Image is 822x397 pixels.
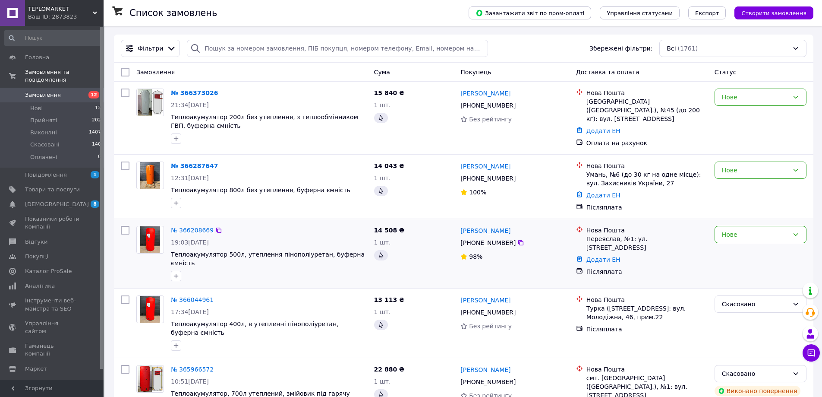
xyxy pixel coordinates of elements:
a: № 366044961 [171,296,214,303]
span: Управління статусами [607,10,673,16]
div: Післяплата [586,267,708,276]
a: Створити замовлення [726,9,813,16]
img: Фото товару [138,89,163,116]
div: Післяплата [586,203,708,212]
a: Додати ЕН [586,256,620,263]
div: Ваш ID: 2873823 [28,13,104,21]
span: Головна [25,54,49,61]
span: Покупці [25,253,48,260]
div: Нове [722,165,789,175]
span: Оплачені [30,153,57,161]
span: Гаманець компанії [25,342,80,358]
span: Маркет [25,365,47,373]
span: 13 113 ₴ [374,296,405,303]
span: 1 шт. [374,102,391,108]
input: Пошук за номером замовлення, ПІБ покупця, номером телефону, Email, номером накладної [187,40,488,57]
span: Скасовані [30,141,60,149]
a: № 366373026 [171,89,218,96]
a: № 366287647 [171,162,218,169]
span: 100% [469,189,486,196]
button: Управління статусами [600,6,680,19]
a: [PERSON_NAME] [460,365,510,374]
div: Нова Пошта [586,162,708,170]
span: Доставка та оплата [576,69,639,76]
a: Теплоакумулятор 500л, утеплення пінополіуретан, буферна ємність [171,251,365,267]
div: Нове [722,92,789,102]
div: Післяплата [586,325,708,333]
button: Експорт [688,6,726,19]
span: Інструменти веб-майстра та SEO [25,297,80,312]
span: Без рейтингу [469,116,512,123]
span: 22 880 ₴ [374,366,405,373]
div: [PHONE_NUMBER] [459,172,517,184]
span: 1407 [89,129,101,137]
button: Створити замовлення [734,6,813,19]
div: [PHONE_NUMBER] [459,237,517,249]
span: 98% [469,253,482,260]
span: 15 840 ₴ [374,89,405,96]
div: Скасовано [722,299,789,309]
span: Статус [715,69,737,76]
span: Виконані [30,129,57,137]
input: Пошук [4,30,102,46]
a: [PERSON_NAME] [460,296,510,305]
a: [PERSON_NAME] [460,89,510,98]
span: TEPLOMARKET [28,5,93,13]
div: [GEOGRAPHIC_DATA] ([GEOGRAPHIC_DATA].), №45 (до 200 кг): вул. [STREET_ADDRESS] [586,97,708,123]
span: 1 шт. [374,308,391,315]
span: 10:51[DATE] [171,378,209,385]
span: 140 [92,141,101,149]
a: [PERSON_NAME] [460,226,510,235]
a: [PERSON_NAME] [460,162,510,171]
span: 1 шт. [374,175,391,181]
span: 17:34[DATE] [171,308,209,315]
span: Управління сайтом [25,320,80,335]
span: 21:34[DATE] [171,102,209,108]
div: Виконано повернення [715,386,801,396]
span: 12 [88,91,99,98]
span: 0 [98,153,101,161]
a: Фото товару [136,162,164,189]
span: 14 508 ₴ [374,227,405,234]
span: Без рейтингу [469,323,512,330]
a: № 365966572 [171,366,214,373]
span: Фільтри [138,44,163,53]
div: Нова Пошта [586,295,708,304]
img: Фото товару [138,365,163,392]
span: 14 043 ₴ [374,162,405,169]
span: Показники роботи компанії [25,215,80,231]
div: [PHONE_NUMBER] [459,306,517,318]
a: Теплоакумулятор 200л без утеплення, з теплообмінником ГВП, буферна ємність [171,114,358,129]
span: Прийняті [30,117,57,124]
div: [PHONE_NUMBER] [459,376,517,388]
span: 8 [91,200,99,208]
div: Турка ([STREET_ADDRESS]: вул. Молодіжна, 46, прим.22 [586,304,708,321]
a: Теплоакумулятор 800л без утеплення, буферна ємність [171,187,350,194]
a: Фото товару [136,295,164,323]
h1: Список замовлень [129,8,217,18]
a: Теплоакумулятор 400л, в утепленні пінополіуретан, буферна ємність [171,321,339,336]
span: Всі [667,44,676,53]
span: 12 [95,105,101,112]
a: Додати ЕН [586,192,620,199]
button: Чат з покупцем [803,344,820,362]
span: 1 шт. [374,239,391,246]
div: Нова Пошта [586,89,708,97]
span: Замовлення та повідомлення [25,68,104,84]
span: Покупець [460,69,491,76]
img: Фото товару [140,296,161,323]
span: 19:03[DATE] [171,239,209,246]
div: Оплата на рахунок [586,139,708,147]
div: Умань, №6 (до 30 кг на одне місце): вул. Захисників України, 27 [586,170,708,187]
img: Фото товару [140,162,161,189]
span: (1761) [678,45,698,52]
span: Повідомлення [25,171,67,179]
span: Завантажити звіт по пром-оплаті [476,9,584,17]
span: Нові [30,105,43,112]
span: 1 шт. [374,378,391,385]
span: Збережені фільтри: [589,44,652,53]
span: Аналітика [25,282,55,290]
